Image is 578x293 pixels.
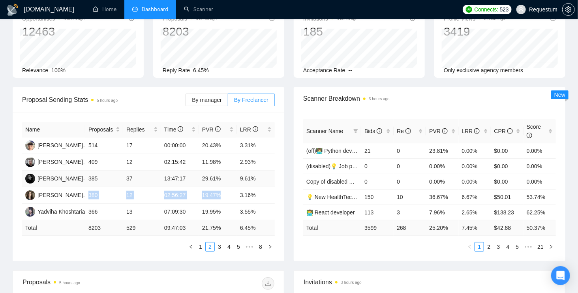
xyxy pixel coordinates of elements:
td: 0.00% [524,174,556,189]
a: 1 [196,242,205,251]
a: 💡 New HealthTech UI/UX [306,194,371,200]
td: 150 [361,189,394,205]
td: 0.00% [524,158,556,174]
td: 6.67% [459,189,491,205]
li: Next 5 Pages [522,242,535,252]
span: Only exclusive agency members [444,67,524,73]
td: $138.23 [491,205,524,220]
a: 3 [494,242,503,251]
span: Bids [364,128,382,134]
div: [PERSON_NAME] [38,158,83,166]
time: 5 hours ago [97,98,118,103]
td: 21 [361,143,394,158]
span: info-circle [474,128,480,134]
a: YKYadviha Khoshtaria [25,208,85,214]
td: 02:56:27 [161,187,199,204]
td: 9.61% [237,171,275,187]
button: left [465,242,475,252]
td: 07:09:30 [161,204,199,220]
span: LRR [462,128,480,134]
td: 0 [361,174,394,189]
td: 7.96% [426,205,458,220]
span: Connects: [475,5,498,14]
time: 3 hours ago [64,17,84,21]
td: 19.47% [199,187,237,204]
a: AK[PERSON_NAME] [25,158,83,165]
td: 2.93% [237,154,275,171]
button: right [265,242,275,252]
button: right [546,242,556,252]
td: 529 [123,220,161,236]
td: 13 [123,204,161,220]
a: 1 [475,242,484,251]
td: 0.00% [524,143,556,158]
a: 3 [215,242,224,251]
span: left [189,244,193,249]
span: Replies [126,125,152,134]
img: DB [25,190,35,200]
span: CPR [494,128,513,134]
span: dashboard [132,6,138,12]
td: Total [303,220,361,235]
span: Relevance [22,67,48,73]
span: info-circle [253,126,258,132]
span: ••• [522,242,535,252]
td: 19.95% [199,204,237,220]
a: setting [562,6,575,13]
span: info-circle [215,126,221,132]
button: left [186,242,196,252]
span: PVR [202,126,221,133]
span: Proposals [88,125,114,134]
span: ••• [243,242,256,252]
td: 0 [361,158,394,174]
a: 2 [206,242,214,251]
li: 4 [503,242,512,252]
li: Previous Page [465,242,475,252]
span: Scanner Breakdown [303,94,556,103]
li: 5 [234,242,243,252]
time: 3 hours ago [337,17,358,21]
td: $0.00 [491,143,524,158]
a: DB[PERSON_NAME] [25,192,83,198]
td: 02:15:42 [161,154,199,171]
li: 8 [256,242,265,252]
td: 7.45 % [459,220,491,235]
span: Proposal Sending Stats [22,95,186,105]
li: 2 [484,242,494,252]
td: 113 [361,205,394,220]
li: 4 [224,242,234,252]
span: By Freelancer [234,97,268,103]
td: 13:47:17 [161,171,199,187]
div: [PERSON_NAME] [38,191,83,199]
button: setting [562,3,575,16]
span: LRR [240,126,258,133]
td: 6.45 % [237,220,275,236]
time: 3 hours ago [341,280,362,285]
a: VS[PERSON_NAME] [25,175,83,181]
div: 8203 [163,24,217,39]
a: 👨‍💻 React developer [306,209,355,216]
div: Yadviha Khoshtaria [38,207,85,216]
span: 6.45% [193,67,209,73]
span: info-circle [178,126,183,132]
span: Acceptance Rate [303,67,345,73]
div: Proposals [23,277,148,290]
th: Name [22,122,85,137]
td: 3.55% [237,204,275,220]
td: 09:47:03 [161,220,199,236]
td: $50.01 [491,189,524,205]
div: 185 [303,24,358,39]
div: Open Intercom Messenger [551,266,570,285]
img: upwork-logo.png [466,6,472,13]
a: homeHome [93,6,116,13]
span: Dashboard [142,6,168,13]
span: Re [397,128,411,134]
li: Previous Page [186,242,196,252]
td: 29.61% [199,171,237,187]
li: Next 5 Pages [243,242,256,252]
div: 12463 [22,24,84,39]
td: 36.67% [426,189,458,205]
li: 21 [535,242,546,252]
